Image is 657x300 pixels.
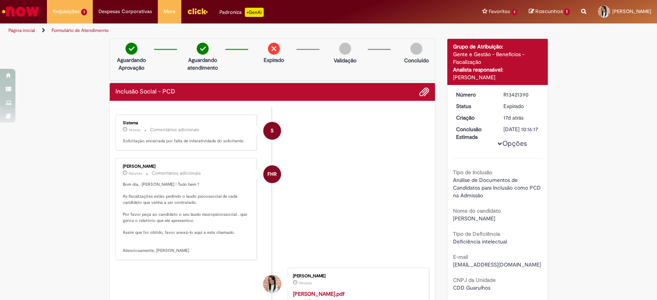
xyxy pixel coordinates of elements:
[268,43,280,55] img: remove.png
[489,8,510,15] span: Favoritos
[123,121,251,125] div: Sistema
[339,43,351,55] img: img-circle-grey.png
[164,8,176,15] span: More
[293,290,344,297] a: [PERSON_NAME].pdf
[99,8,152,15] span: Despesas Corporativas
[263,165,281,183] div: Francoise Helizabeth Reginaldo Samor
[503,102,539,110] div: Expirado
[129,128,140,132] time: 25/08/2025 16:13:34
[123,138,251,144] p: Solicitação encerrada por falta de interatividade do solicitante.
[453,284,490,291] span: CDD Guarulhos
[263,122,281,140] div: System
[81,9,87,15] span: 1
[453,169,492,176] b: Tipo de Inclusão
[125,43,137,55] img: check-circle-green.png
[450,114,498,122] dt: Criação
[129,171,142,176] span: 15d atrás
[263,275,281,293] div: Camila Soares Cardoso
[299,281,312,285] time: 15/08/2025 15:15:57
[453,277,496,283] b: CNPJ da Unidade
[564,8,570,15] span: 1
[219,8,264,17] div: Padroniza
[453,207,501,214] b: Nome do candidato
[184,56,221,72] p: Aguardando atendimento
[453,43,542,50] div: Grupo de Atribuição:
[187,5,208,17] img: click_logo_yellow_360x200.png
[503,91,539,98] div: R13421390
[129,171,142,176] time: 18/08/2025 09:13:33
[419,87,429,97] button: Adicionar anexos
[271,122,274,140] span: S
[453,215,495,222] span: [PERSON_NAME]
[404,57,428,64] p: Concluído
[453,73,542,81] div: [PERSON_NAME]
[8,27,35,33] a: Página inicial
[450,102,498,110] dt: Status
[453,50,542,66] div: Gente e Gestão - Benefícios - Fiscalização
[512,9,517,15] span: 1
[129,128,140,132] span: 7d atrás
[245,8,264,17] p: +GenAi
[535,8,563,15] span: Rascunhos
[453,177,542,199] span: Análise de Documentos de Candidatos para Inclusão como PCD na Admissão
[264,56,284,64] p: Expirado
[612,8,651,15] span: [PERSON_NAME]
[293,274,421,278] div: [PERSON_NAME]
[152,170,201,177] small: Comentários adicionais
[450,91,498,98] dt: Número
[267,165,277,183] span: FHR
[123,164,251,169] div: [PERSON_NAME]
[150,127,199,133] small: Comentários adicionais
[115,88,175,95] h2: Inclusão Social - PCD Histórico de tíquete
[197,43,209,55] img: check-circle-green.png
[453,261,541,268] span: [EMAIL_ADDRESS][DOMAIN_NAME]
[113,56,150,72] p: Aguardando Aprovação
[334,57,356,64] p: Validação
[410,43,422,55] img: img-circle-grey.png
[6,23,432,38] ul: Trilhas de página
[123,182,251,254] p: Bom dia, [PERSON_NAME] ! Tudo bem ? As fiscalizações estão pedindo o laudo psicossocial de cada c...
[1,4,40,19] img: ServiceNow
[53,8,80,15] span: Requisições
[453,66,542,73] div: Analista responsável:
[299,281,312,285] span: 17d atrás
[453,238,507,245] span: Deficiência intelectual
[528,8,570,15] a: Rascunhos
[52,27,109,33] a: Formulário de Atendimento
[503,114,539,122] div: 15/08/2025 15:16:12
[503,125,539,133] div: [DATE] 10:16:17
[450,125,498,141] dt: Conclusão Estimada
[453,253,468,260] b: E-mail
[503,114,523,121] span: 17d atrás
[453,230,500,237] b: Tipo de Deficiência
